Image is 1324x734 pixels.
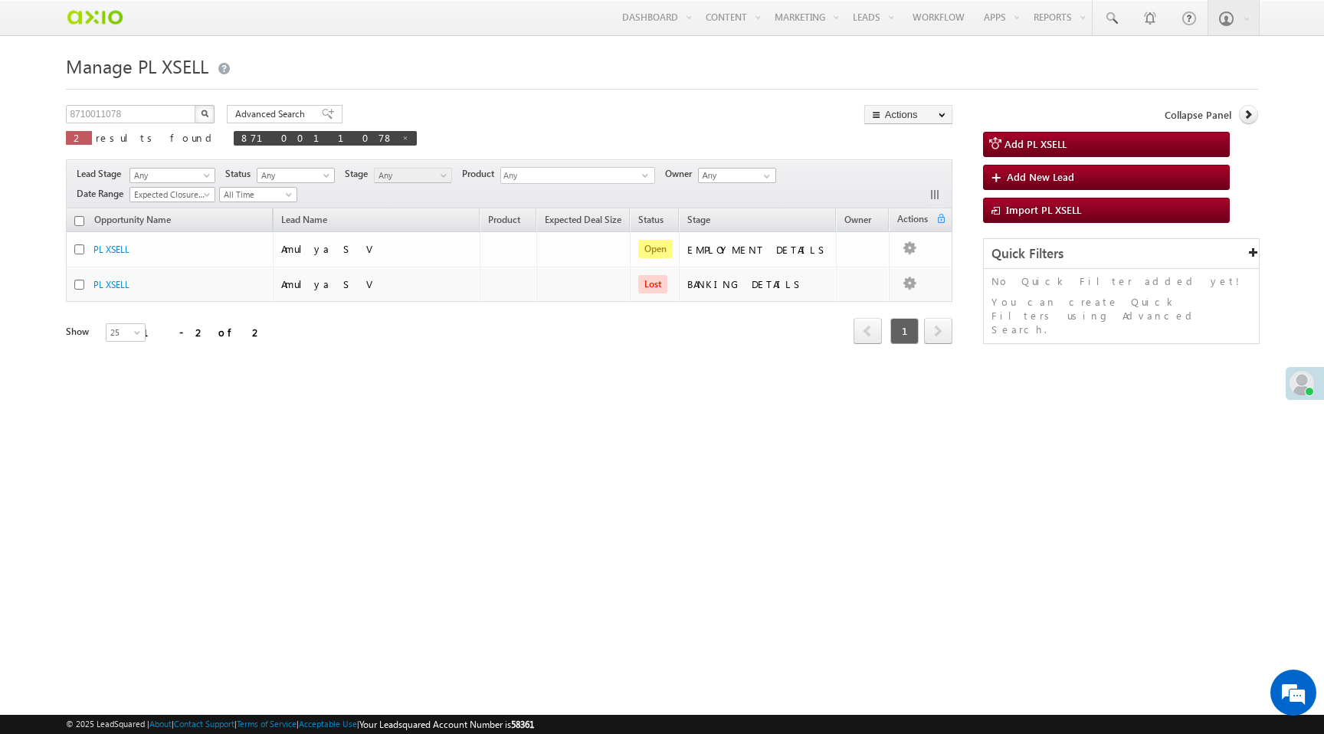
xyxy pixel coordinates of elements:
[129,168,215,183] a: Any
[488,214,520,225] span: Product
[143,323,263,341] div: 1 - 2 of 2
[281,242,377,255] span: Amulya S V
[500,167,655,184] div: Any
[984,239,1259,269] div: Quick Filters
[991,295,1251,336] p: You can create Quick Filters using Advanced Search.
[257,168,335,183] a: Any
[375,169,447,182] span: Any
[1165,108,1231,122] span: Collapse Panel
[66,4,123,31] img: Custom Logo
[149,719,172,729] a: About
[844,214,871,225] span: Owner
[924,319,952,344] a: next
[66,325,93,339] div: Show
[687,243,829,257] div: EMPLOYMENT DETAILS
[890,211,936,231] span: Actions
[281,277,377,290] span: Amulya S V
[511,719,534,730] span: 58361
[680,211,718,231] a: Stage
[225,167,257,181] span: Status
[854,318,882,344] span: prev
[174,719,234,729] a: Contact Support
[235,107,310,121] span: Advanced Search
[698,168,776,183] input: Type to Search
[130,188,210,202] span: Expected Closure Date
[462,167,500,181] span: Product
[1004,137,1067,150] span: Add PL XSELL
[1007,170,1074,183] span: Add New Lead
[237,719,297,729] a: Terms of Service
[66,717,534,732] span: © 2025 LeadSquared | | | | |
[77,167,127,181] span: Lead Stage
[1006,203,1081,216] span: Import PL XSELL
[87,211,179,231] a: Opportunity Name
[74,216,84,226] input: Check all records
[74,131,84,144] span: 2
[687,214,710,225] span: Stage
[890,318,919,344] span: 1
[374,168,452,183] a: Any
[220,188,293,202] span: All Time
[864,105,952,124] button: Actions
[241,131,394,144] span: 8710011078
[854,319,882,344] a: prev
[638,240,673,258] span: Open
[665,167,698,181] span: Owner
[106,323,146,342] a: 25
[638,275,667,293] span: Lost
[501,168,642,185] span: Any
[219,187,297,202] a: All Time
[94,214,171,225] span: Opportunity Name
[129,187,215,202] a: Expected Closure Date
[257,169,330,182] span: Any
[924,318,952,344] span: next
[991,274,1251,288] p: No Quick Filter added yet!
[687,277,829,291] div: BANKING DETAILS
[66,54,208,78] span: Manage PL XSELL
[77,187,129,201] span: Date Range
[274,211,335,231] span: Lead Name
[545,214,621,225] span: Expected Deal Size
[130,169,210,182] span: Any
[107,326,147,339] span: 25
[755,169,775,184] a: Show All Items
[201,110,208,117] img: Search
[299,719,357,729] a: Acceptable Use
[93,279,129,290] a: PL XSELL
[537,211,629,231] a: Expected Deal Size
[345,167,374,181] span: Stage
[96,131,218,144] span: results found
[359,719,534,730] span: Your Leadsquared Account Number is
[642,172,654,179] span: select
[93,244,129,255] a: PL XSELL
[631,211,671,231] a: Status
